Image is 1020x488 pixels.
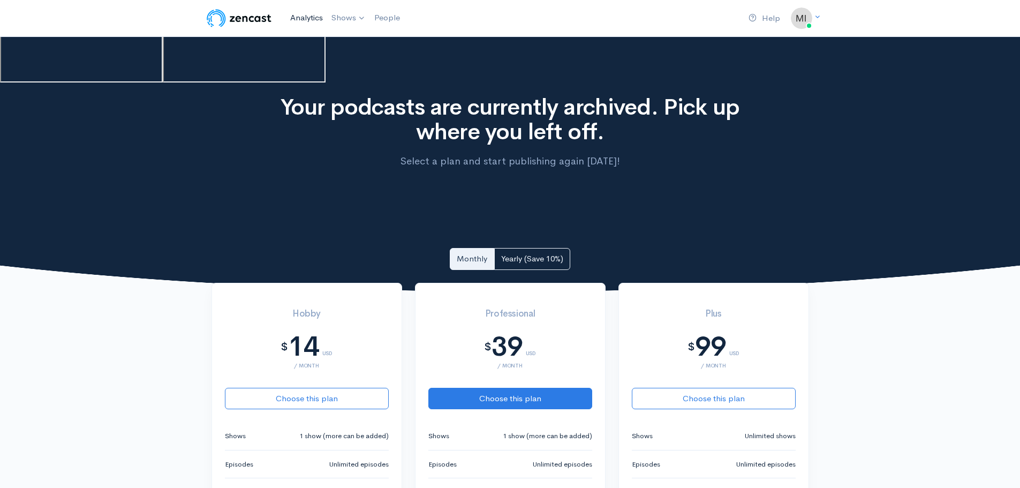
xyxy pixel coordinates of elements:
[428,388,592,410] button: Choose this plan
[687,341,695,353] div: $
[428,459,457,470] small: Episodes
[494,248,570,270] a: Yearly (Save 10%)
[225,309,389,319] h3: Hobby
[322,337,333,356] div: USD
[281,341,288,353] div: $
[261,95,759,144] h1: Your podcasts are currently archived. Pick up where you left off.
[225,431,246,441] small: Shows
[261,154,759,169] p: Select a plan and start publishing again [DATE]!
[632,309,796,319] h3: Plus
[428,363,592,369] div: / month
[695,332,726,362] div: 99
[526,337,536,356] div: USD
[370,6,404,29] a: People
[286,6,327,29] a: Analytics
[299,431,389,441] small: 1 show (more can be added)
[503,431,592,441] small: 1 show (more can be added)
[533,459,592,470] small: Unlimited episodes
[225,459,253,470] small: Episodes
[428,309,592,319] h3: Professional
[428,431,449,441] small: Shows
[484,341,492,353] div: $
[329,459,389,470] small: Unlimited episodes
[225,388,389,410] button: Choose this plan
[744,7,784,30] a: Help
[632,388,796,410] button: Choose this plan
[327,6,370,30] a: Shows
[225,363,389,369] div: / month
[729,337,739,356] div: USD
[736,459,796,470] small: Unlimited episodes
[791,7,812,29] img: ...
[492,332,523,362] div: 39
[632,459,660,470] small: Episodes
[632,431,653,441] small: Shows
[450,248,494,270] a: Monthly
[288,332,319,362] div: 14
[205,7,273,29] img: ZenCast Logo
[745,431,796,441] small: Unlimited shows
[632,363,796,369] div: / month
